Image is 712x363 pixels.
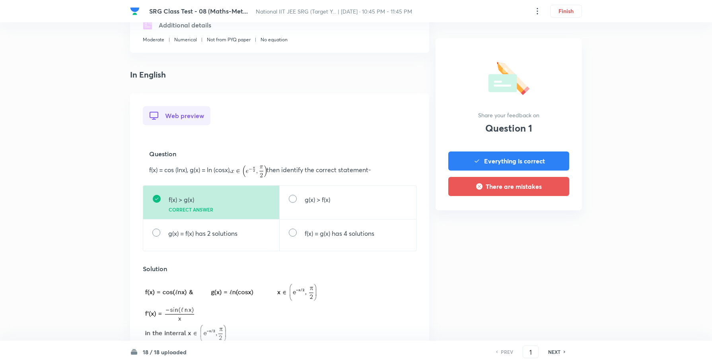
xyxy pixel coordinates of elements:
[130,69,429,81] h4: In English
[143,20,152,30] img: questionDetails.svg
[231,165,267,177] img: x \in\left(e^{-\frac{\pi}{2}}, \frac{\pi}{2}\right)
[130,6,143,16] a: Company Logo
[168,229,237,238] p: g(x) = f(x) has 2 solutions
[501,348,513,355] h6: PREV
[256,8,412,15] span: National IIT JEE SRG (Target Y... | [DATE] · 10:45 PM - 11:45 PM
[149,165,410,177] p: f(x) = cos (lnx), g(x) = ln (cosx), then identify the correct statement-
[165,112,204,119] span: Web preview
[478,111,539,119] p: Share your feedback on
[305,229,374,238] p: f(x) = g(x) has 4 solutions
[169,207,213,213] p: Correct answer
[143,264,416,274] h5: Solution
[488,59,529,95] img: questionFeedback.svg
[448,177,569,196] button: There are mistakes
[550,5,582,17] button: Finish
[485,122,532,134] h3: Question 1
[305,195,330,204] p: g(x) > f(x)
[169,195,213,204] p: f(x) > g(x)
[149,7,248,15] span: SRG Class Test - 08 (Maths-Met...
[149,149,410,159] h5: Question
[261,36,288,43] p: No equation
[207,36,251,43] p: Not from PYQ paper
[143,348,187,356] h6: 18 / 18 uploaded
[548,348,560,355] h6: NEXT
[143,36,164,43] p: Moderate
[174,36,197,43] p: Numerical
[159,20,211,30] h5: Additional details
[130,6,140,16] img: Company Logo
[448,151,569,171] button: Everything is correct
